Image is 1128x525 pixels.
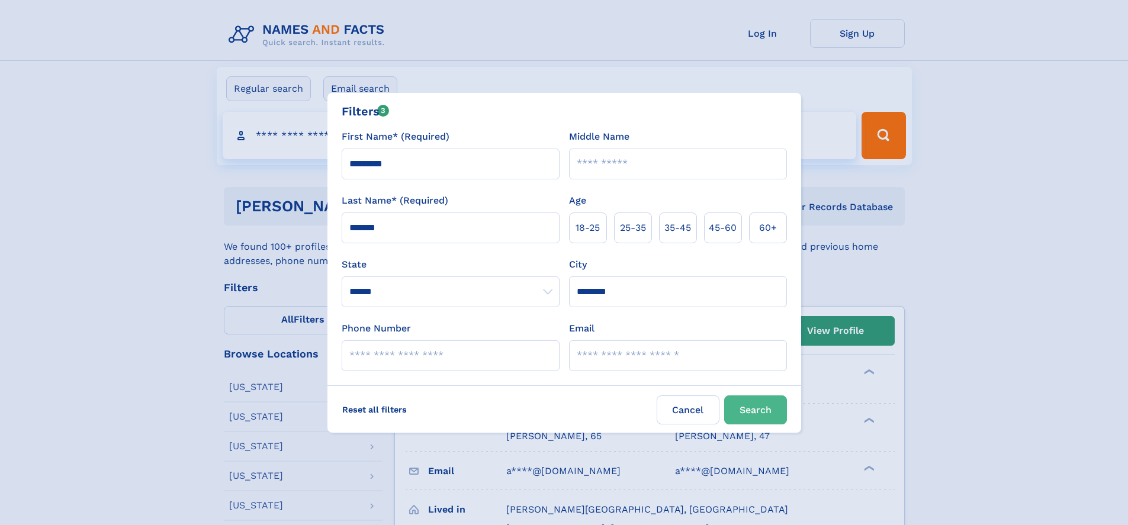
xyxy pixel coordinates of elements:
label: City [569,257,587,272]
button: Search [724,395,787,424]
div: Filters [342,102,390,120]
label: State [342,257,560,272]
span: 18‑25 [576,221,600,235]
span: 25‑35 [620,221,646,235]
label: Middle Name [569,130,629,144]
label: Cancel [657,395,719,424]
label: Email [569,321,594,336]
span: 45‑60 [709,221,737,235]
span: 60+ [759,221,777,235]
label: First Name* (Required) [342,130,449,144]
span: 35‑45 [664,221,691,235]
label: Phone Number [342,321,411,336]
label: Reset all filters [335,395,414,424]
label: Last Name* (Required) [342,194,448,208]
label: Age [569,194,586,208]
